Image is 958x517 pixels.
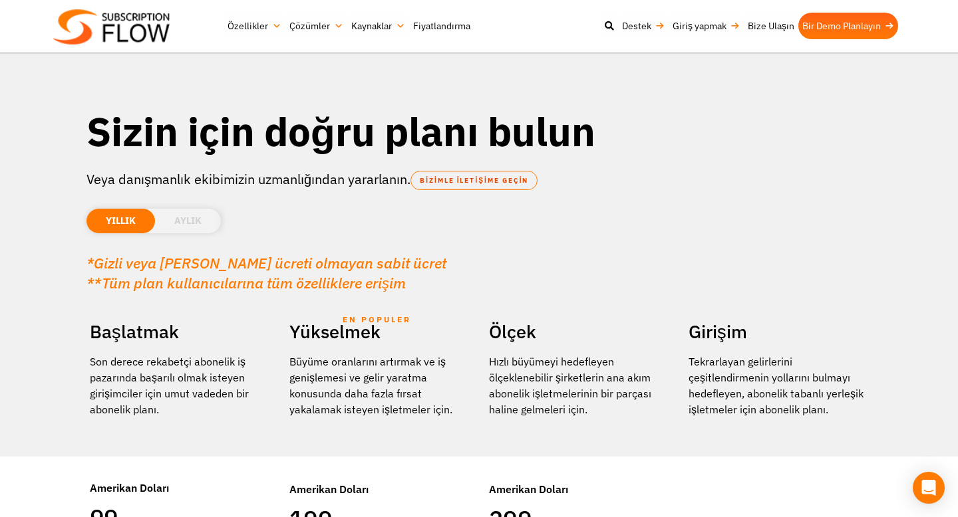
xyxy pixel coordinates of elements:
[669,13,744,39] a: Giriş yapmak
[343,314,411,324] font: EN POPÜLER
[86,105,595,157] font: Sizin için doğru planı bulun
[689,320,747,343] font: Girişim
[409,13,474,39] a: Fiyatlandırma
[86,273,406,292] font: **Tüm plan kullanıcılarına tüm özelliklere erişim
[289,320,381,343] font: Yükselmek
[744,13,798,39] a: Bize Ulaşın
[420,176,528,185] font: BİZİMLE İLETİŞİME GEÇİN
[618,13,669,39] a: Destek
[489,482,568,496] font: Amerikan Doları
[802,20,881,32] font: Bir Demo Planlayın
[90,355,249,416] font: Son derece rekabetçi abonelik iş pazarında başarılı olmak isteyen girişimciler için umut vadeden ...
[289,20,330,32] font: Çözümler
[913,472,945,504] div: Open Intercom Messenger
[798,13,898,39] a: Bir Demo Planlayın
[347,13,409,39] a: Kaynaklar
[174,215,202,227] font: AYLIK
[224,13,285,39] a: Özellikler
[489,320,536,343] font: Ölçek
[673,20,726,32] font: Giriş yapmak
[90,320,179,343] font: Başlatmak
[289,482,369,496] font: Amerikan Doları
[410,171,538,190] a: BİZİMLE İLETİŞİME GEÇİN
[351,20,392,32] font: Kaynaklar
[106,215,136,227] font: YILLIK
[748,20,794,32] font: Bize Ulaşın
[86,253,446,272] font: *Gizli veya [PERSON_NAME] ücreti olmayan sabit ücret
[53,9,170,45] img: Abonelik akışı
[413,20,470,32] font: Fiyatlandırma
[622,20,651,32] font: Destek
[289,355,452,416] font: Büyüme oranlarını artırmak ve iş genişlemesi ve gelir yaratma konusunda daha fazla fırsat yakalam...
[489,355,651,416] font: Hızlı büyümeyi hedefleyen ölçeklenebilir şirketlerin ana akım abonelik işletmelerinin bir parçası...
[86,170,410,188] font: Veya danışmanlık ekibimizin uzmanlığından yararlanın.
[228,20,268,32] font: Özellikler
[285,13,347,39] a: Çözümler
[689,355,864,416] font: Tekrarlayan gelirlerini çeşitlendirmenin yollarını bulmayı hedefleyen, abonelik tabanlı yerleşik ...
[90,481,169,494] font: Amerikan Doları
